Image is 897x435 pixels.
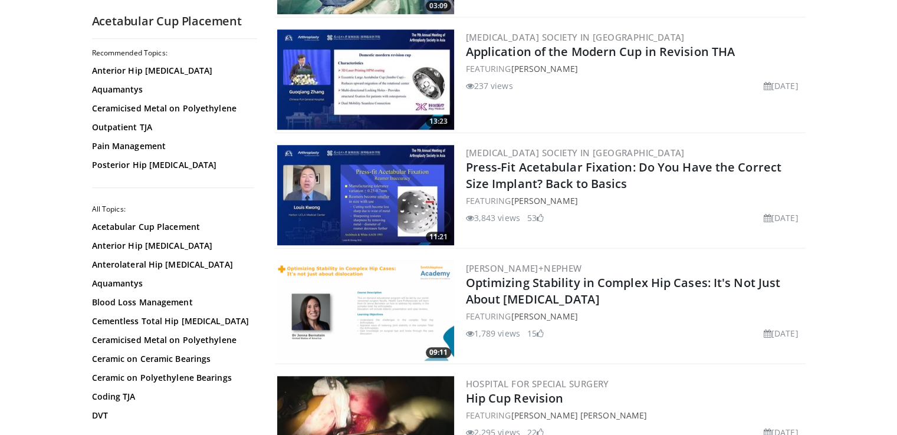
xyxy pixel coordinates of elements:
a: DVT [92,410,251,421]
a: Application of the Modern Cup in Revision THA [466,44,735,60]
a: [PERSON_NAME] [511,195,577,206]
li: [DATE] [764,80,799,92]
a: Aquamantys [92,84,251,95]
div: FEATURING [466,195,803,207]
span: 03:09 [426,1,451,11]
a: Blood Loss Management [92,296,251,308]
li: 15 [527,327,544,340]
div: FEATURING [466,409,803,421]
a: [MEDICAL_DATA] Society in [GEOGRAPHIC_DATA] [466,31,685,43]
a: Acetabular Cup Placement [92,221,251,233]
a: Cementless Total Hip [MEDICAL_DATA] [92,315,251,327]
a: Anterior Hip [MEDICAL_DATA] [92,65,251,77]
img: ce0b179d-eb0b-448c-997e-59f35d29d600.300x170_q85_crop-smart_upscale.jpg [277,145,454,245]
span: 13:23 [426,116,451,127]
li: 3,843 views [466,212,520,224]
a: [PERSON_NAME] [PERSON_NAME] [511,410,647,421]
a: Coding TJA [92,391,251,403]
div: FEATURING [466,62,803,75]
h2: All Topics: [92,205,254,214]
a: Press-Fit Acetabular Fixation: Do You Have the Correct Size Implant? Back to Basics [466,159,781,192]
li: 237 views [466,80,513,92]
a: Anterolateral Hip [MEDICAL_DATA] [92,259,251,271]
img: 2cca93f5-0e0f-48d9-bc69-7394755c39ca.png.300x170_q85_crop-smart_upscale.png [277,261,454,361]
div: FEATURING [466,310,803,322]
a: [PERSON_NAME] [511,311,577,322]
a: Posterior Hip [MEDICAL_DATA] [92,159,251,171]
img: 0293976e-62de-40f4-b010-daa8faad3317.300x170_q85_crop-smart_upscale.jpg [277,29,454,130]
a: [PERSON_NAME]+Nephew [466,262,582,274]
a: [PERSON_NAME] [511,63,577,74]
a: Pain Management [92,140,251,152]
a: 11:21 [277,145,454,245]
a: Ceramic on Ceramic Bearings [92,353,251,365]
h2: Recommended Topics: [92,48,254,58]
a: [MEDICAL_DATA] Society in [GEOGRAPHIC_DATA] [466,147,685,159]
span: 11:21 [426,232,451,242]
li: 1,789 views [466,327,520,340]
a: Anterior Hip [MEDICAL_DATA] [92,240,251,252]
a: Outpatient TJA [92,121,251,133]
li: 53 [527,212,544,224]
a: Ceramicised Metal on Polyethylene [92,103,251,114]
li: [DATE] [764,327,799,340]
a: 09:11 [277,261,454,361]
h2: Acetabular Cup Placement [92,14,257,29]
a: Ceramic on Polyethylene Bearings [92,372,251,384]
a: Ceramicised Metal on Polyethylene [92,334,251,346]
a: Optimizing Stability in Complex Hip Cases: It's Not Just About [MEDICAL_DATA] [466,275,781,307]
a: Hospital for Special Surgery [466,378,609,390]
a: Aquamantys [92,278,251,289]
span: 09:11 [426,347,451,358]
a: Hip Cup Revision [466,390,564,406]
li: [DATE] [764,212,799,224]
a: 13:23 [277,29,454,130]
